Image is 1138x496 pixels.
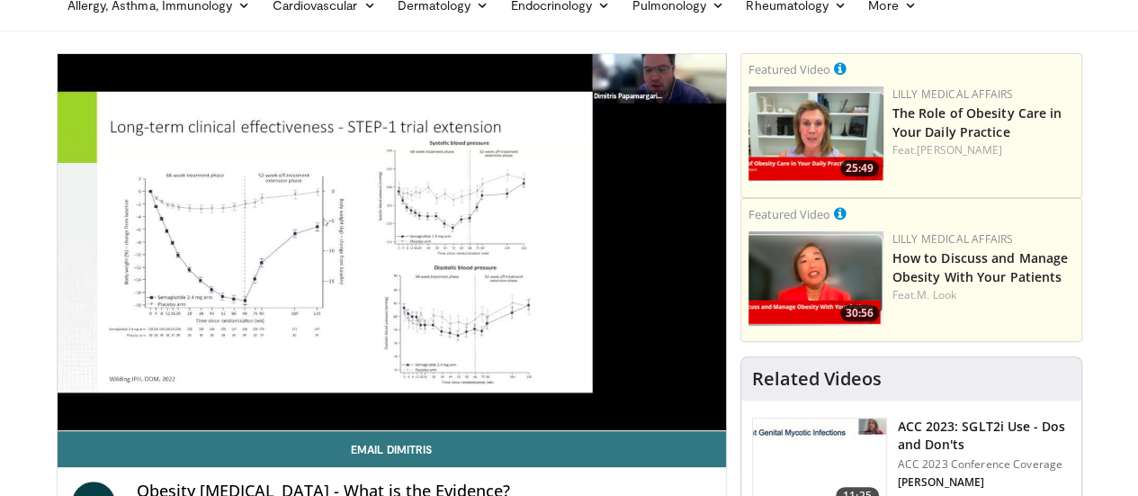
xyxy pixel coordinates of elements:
p: [PERSON_NAME] [898,475,1071,490]
a: M. Look [917,287,956,302]
div: Feat. [892,142,1074,158]
h4: Related Videos [752,368,882,390]
span: 30:56 [840,305,879,321]
a: 25:49 [748,86,883,181]
h3: ACC 2023: SGLT2i Use - Dos and Don'ts [898,418,1071,454]
a: How to Discuss and Manage Obesity With Your Patients [892,249,1069,285]
a: 30:56 [748,231,883,326]
img: e1208b6b-349f-4914-9dd7-f97803bdbf1d.png.150x105_q85_crop-smart_upscale.png [748,86,883,181]
a: Lilly Medical Affairs [892,231,1014,247]
a: Email Dimitris [58,431,726,467]
span: 25:49 [840,160,879,176]
div: Feat. [892,287,1074,303]
small: Featured Video [748,206,830,222]
video-js: Video Player [58,54,726,431]
a: The Role of Obesity Care in Your Daily Practice [892,104,1062,140]
p: ACC 2023 Conference Coverage [898,457,1071,472]
a: [PERSON_NAME] [917,142,1002,158]
small: Featured Video [748,61,830,77]
a: Lilly Medical Affairs [892,86,1014,102]
img: c98a6a29-1ea0-4bd5-8cf5-4d1e188984a7.png.150x105_q85_crop-smart_upscale.png [748,231,883,326]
